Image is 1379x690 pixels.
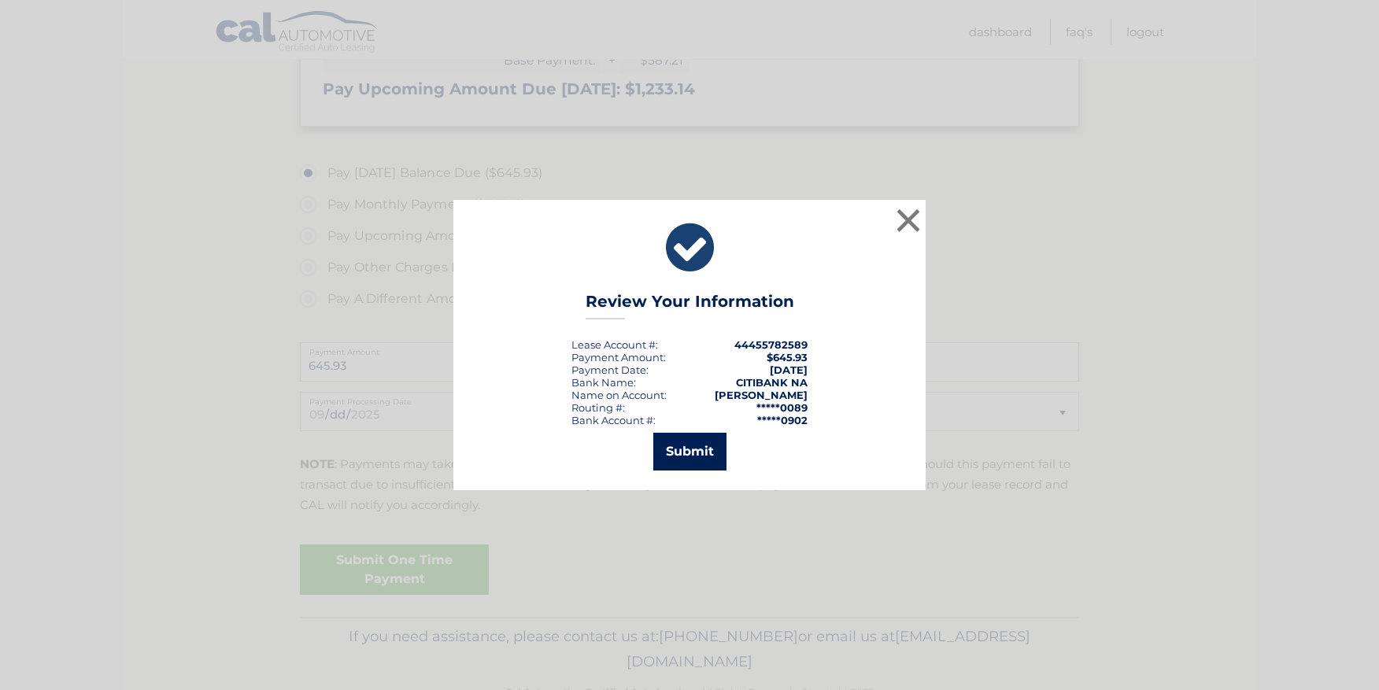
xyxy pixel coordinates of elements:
strong: CITIBANK NA [736,376,808,389]
button: Submit [653,433,726,470]
div: Bank Account #: [571,414,656,426]
strong: 44455782589 [734,338,808,351]
span: [DATE] [770,363,808,376]
h3: Review Your Information [586,292,794,319]
span: Payment Date [571,363,646,376]
div: Name on Account: [571,389,667,401]
div: Lease Account #: [571,338,658,351]
button: × [893,205,924,236]
span: $645.93 [767,351,808,363]
div: : [571,363,649,376]
strong: [PERSON_NAME] [715,389,808,401]
div: Payment Amount: [571,351,666,363]
div: Routing #: [571,401,625,414]
div: Bank Name: [571,376,636,389]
